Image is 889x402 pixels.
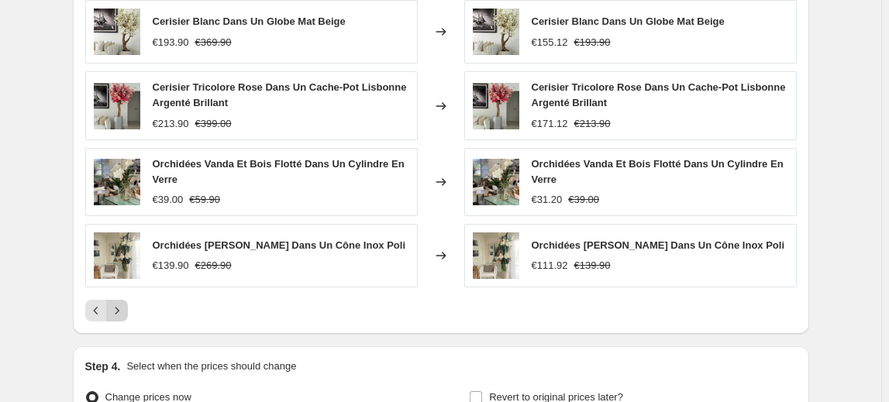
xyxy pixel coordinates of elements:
[473,159,519,205] img: CARIM_3_80x.jpg
[473,9,519,55] img: CARIM_1_80x.jpg
[153,158,405,185] span: Orchidées Vanda Et Bois Flotté Dans Un Cylindre En Verre
[85,300,128,321] nav: Pagination
[568,192,599,208] strike: €39.00
[532,239,785,251] span: Orchidées [PERSON_NAME] Dans Un Cône Inox Poli
[473,232,519,279] img: CARIM_4_80x.jpg
[126,359,296,374] p: Select when the prices should change
[195,35,232,50] strike: €369.90
[153,192,184,208] div: €39.00
[532,116,568,132] div: €171.12
[532,192,563,208] div: €31.20
[195,258,232,273] strike: €269.90
[106,300,128,321] button: Next
[94,159,140,205] img: CARIM_3_80x.jpg
[153,116,189,132] div: €213.90
[85,359,121,374] h2: Step 4.
[153,239,406,251] span: Orchidées [PERSON_NAME] Dans Un Cône Inox Poli
[94,83,140,129] img: CARIM_2_80x.jpg
[85,300,107,321] button: Previous
[189,192,220,208] strike: €59.90
[532,15,725,27] span: Cerisier Blanc Dans Un Globe Mat Beige
[153,258,189,273] div: €139.90
[574,35,611,50] strike: €193.90
[532,158,784,185] span: Orchidées Vanda Et Bois Flotté Dans Un Cylindre En Verre
[195,116,232,132] strike: €399.00
[574,258,611,273] strike: €139.90
[532,258,568,273] div: €111.92
[153,15,346,27] span: Cerisier Blanc Dans Un Globe Mat Beige
[532,81,786,108] span: Cerisier Tricolore Rose Dans Un Cache‑Pot Lisbonne Argenté Brillant
[532,35,568,50] div: €155.12
[473,83,519,129] img: CARIM_2_80x.jpg
[153,35,189,50] div: €193.90
[153,81,407,108] span: Cerisier Tricolore Rose Dans Un Cache‑Pot Lisbonne Argenté Brillant
[94,232,140,279] img: CARIM_4_80x.jpg
[574,116,611,132] strike: €213.90
[94,9,140,55] img: CARIM_1_80x.jpg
